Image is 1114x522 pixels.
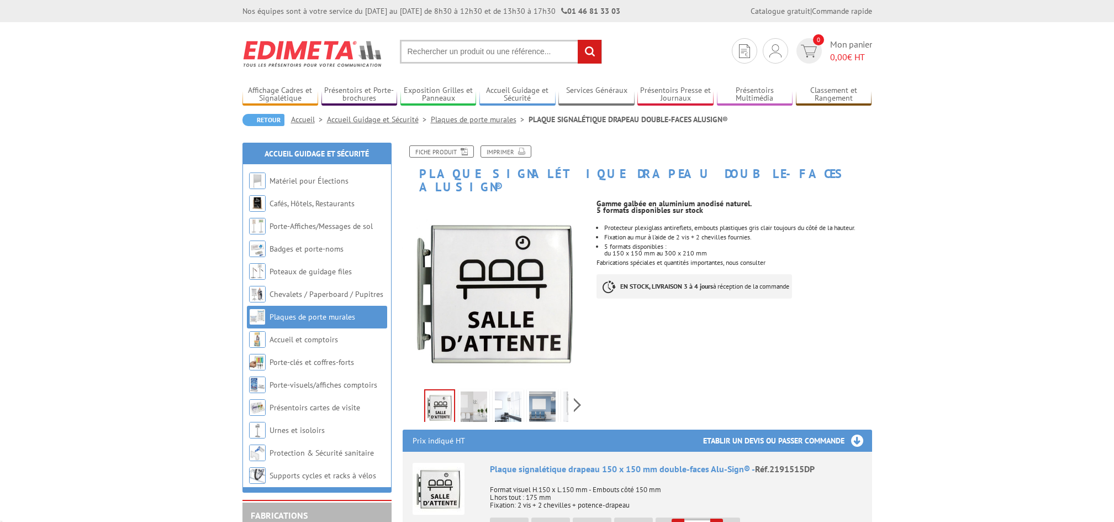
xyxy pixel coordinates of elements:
[490,478,862,509] p: Format visuel H.150 x L.150 mm - Embouts côté 150 mm L hors tout : 175 mm Fixation: 2 vis + 2 che...
[409,145,474,158] a: Fiche produit
[400,86,477,104] a: Exposition Grilles et Panneaux
[327,114,431,124] a: Accueil Guidage et Sécurité
[242,114,284,126] a: Retour
[529,114,728,125] li: PLAQUE SIGNALÉTIQUE DRAPEAU DOUBLE-FACES ALUSIGN®
[794,38,872,64] a: devis rapide 0 Mon panier 0,00€ HT
[394,145,880,194] h1: PLAQUE SIGNALÉTIQUE DRAPEAU DOUBLE-FACES ALUSIGN®
[270,221,373,231] a: Porte-Affiches/Messages de sol
[717,86,793,104] a: Présentoirs Multimédia
[291,114,327,124] a: Accueil
[637,86,714,104] a: Présentoirs Presse et Journaux
[620,282,713,290] strong: EN STOCK, LIVRAISON 3 à 4 jours
[242,6,620,17] div: Nos équipes sont à votre service du [DATE] au [DATE] de 8h30 à 12h30 et de 13h30 à 17h30
[413,430,465,452] p: Prix indiqué HT
[242,33,383,74] img: Edimeta
[495,391,521,426] img: drapeau_signaletique_150x150mm_doubles_faces_alu_sign_2191515dp_sans_fleche_de_rotation_2.jpg
[796,86,872,104] a: Classement et Rangement
[529,391,556,426] img: drapeau_signaletique_150x150mm_doubles_faces_alu_sign_2191515dp_sans_fleche_de_rotation_3bis.jpg
[270,176,349,186] a: Matériel pour Élections
[249,467,266,484] img: Supports cycles et racks à vélos
[703,430,872,452] h3: Etablir un devis ou passer commande
[249,218,266,234] img: Porte-Affiches/Messages de sol
[249,377,266,393] img: Porte-visuels/affiches comptoirs
[769,44,782,58] img: devis rapide
[249,309,266,325] img: Plaques de porte murales
[270,289,383,299] a: Chevalets / Paperboard / Pupitres
[249,422,266,439] img: Urnes et isoloirs
[249,241,266,257] img: Badges et porte-noms
[270,267,352,276] a: Poteaux de guidage files
[270,244,344,254] a: Badges et porte-noms
[604,234,872,241] li: Fixation au mur à l’aide de 2 vis + 2 chevilles fournies.
[812,6,872,16] a: Commande rapide
[249,173,266,189] img: Matériel pour Élections
[242,86,319,104] a: Affichage Cadres et Signalétique
[755,463,815,474] span: Réf.2191515DP
[270,425,325,435] a: Urnes et isoloirs
[596,274,792,299] p: à réception de la commande
[572,396,583,414] span: Next
[413,463,464,515] img: Plaque signalétique drapeau 150 x 150 mm double-faces Alu-Sign®
[249,263,266,280] img: Poteaux de guidage files
[400,40,602,64] input: Rechercher un produit ou une référence...
[270,380,377,390] a: Porte-visuels/affiches comptoirs
[604,225,872,231] li: Protecteur plexiglass antireflets, embouts plastiques gris clair toujours du côté de la hauteur.
[431,114,529,124] a: Plaques de porte murales
[596,194,880,310] div: Fabrications spéciales et quantités importantes, nous consulter
[578,40,601,64] input: rechercher
[813,34,824,45] span: 0
[403,199,589,385] img: drapeau_signaletique_150x150mm_doubles_faces_alu_sign_2191515dp_sans_fleche_de_rotation.jpg
[249,286,266,302] img: Chevalets / Paperboard / Pupitres
[249,331,266,348] img: Accueil et comptoirs
[801,45,817,58] img: devis rapide
[249,445,266,461] img: Protection & Sécurité sanitaire
[751,6,872,17] div: |
[830,38,872,64] span: Mon panier
[596,200,872,207] p: Gamme galbée en aluminium anodisé naturel.
[270,335,338,344] a: Accueil et comptoirs
[561,6,620,16] strong: 01 46 81 33 03
[270,403,360,413] a: Présentoirs cartes de visite
[270,357,354,367] a: Porte-clés et coffres-forts
[321,86,398,104] a: Présentoirs et Porte-brochures
[830,51,872,64] span: € HT
[481,145,531,158] a: Imprimer
[270,471,376,481] a: Supports cycles et racks à vélos
[270,312,355,322] a: Plaques de porte murales
[604,243,872,250] p: 5 formats disponibles :
[270,448,374,458] a: Protection & Sécurité sanitaire
[270,199,355,208] a: Cafés, Hôtels, Restaurants
[558,86,635,104] a: Services Généraux
[604,250,872,257] p: du 150 x 150 mm au 300 x 210 mm
[249,195,266,212] img: Cafés, Hôtels, Restaurants
[490,463,862,476] div: Plaque signalétique drapeau 150 x 150 mm double-faces Alu-Sign® -
[563,391,590,426] img: drapeau_signaletique_150x150mm_doubles_faces_alu_sign_2191515dp_sans_fleche_de_rotation_4.jpg
[830,51,847,62] span: 0,00
[249,399,266,416] img: Présentoirs cartes de visite
[461,391,487,426] img: drapeau_signaletique_150x150mm_doubles_faces_alu_sign_2191515dp_sans_fleche_de_rotation_1.jpg
[751,6,810,16] a: Catalogue gratuit
[425,390,454,425] img: drapeau_signaletique_150x150mm_doubles_faces_alu_sign_2191515dp_sans_fleche_de_rotation.jpg
[739,44,750,58] img: devis rapide
[596,207,872,213] p: 5 formats disponibles sur stock
[479,86,556,104] a: Accueil Guidage et Sécurité
[249,354,266,370] img: Porte-clés et coffres-forts
[265,149,369,159] a: Accueil Guidage et Sécurité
